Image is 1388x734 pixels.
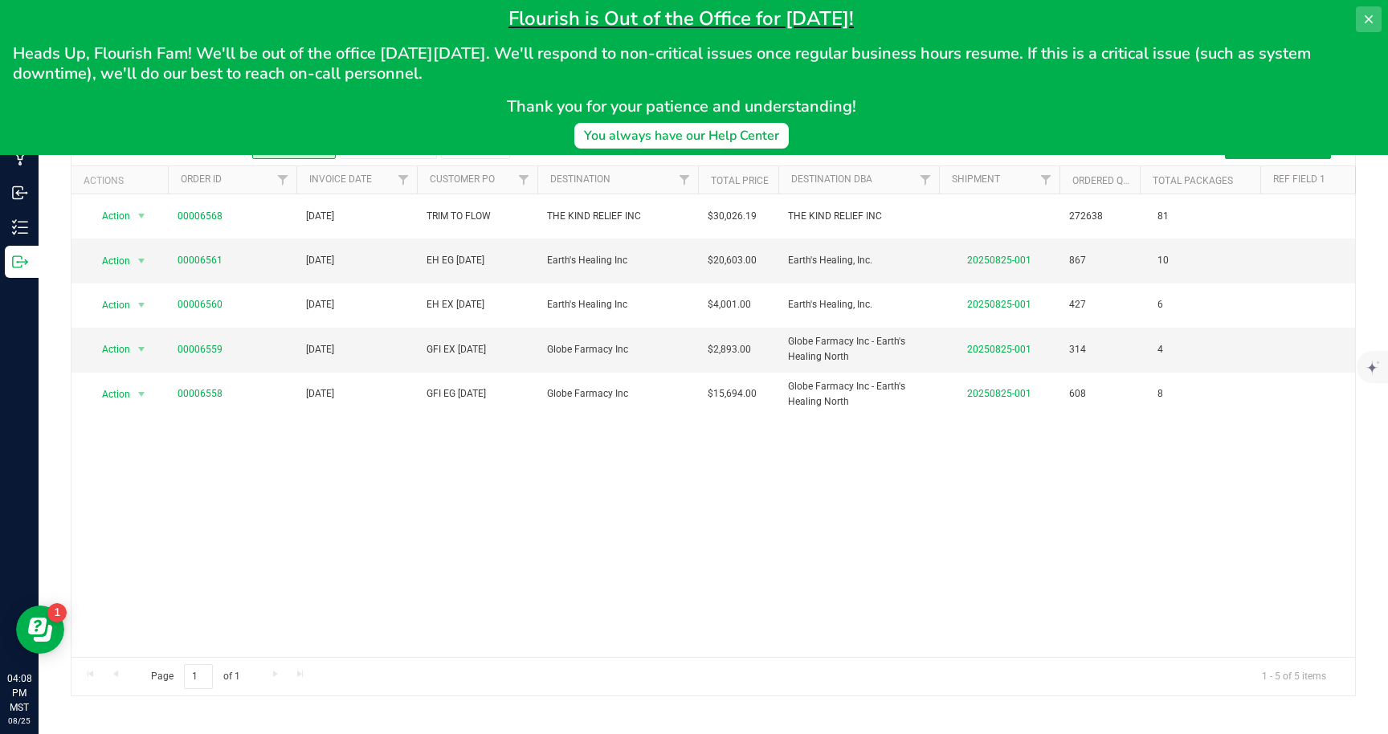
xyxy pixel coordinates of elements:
[708,297,751,312] span: $4,001.00
[547,297,688,312] span: Earth's Healing Inc
[1069,386,1086,402] span: 608
[390,166,417,194] a: Filter
[711,175,769,186] a: Total Price
[12,254,28,270] inline-svg: Outbound
[708,342,751,357] span: $2,893.00
[132,383,152,406] span: select
[1149,338,1171,361] span: 4
[12,219,28,235] inline-svg: Inventory
[952,173,1000,185] a: Shipment
[912,166,939,194] a: Filter
[1149,249,1177,272] span: 10
[788,253,929,268] span: Earth's Healing, Inc.
[13,43,1315,84] span: Heads Up, Flourish Fam! We'll be out of the office [DATE][DATE]. We'll respond to non-critical is...
[1149,293,1171,316] span: 6
[788,297,929,312] span: Earth's Healing, Inc.
[1069,209,1103,224] span: 272638
[306,342,334,357] span: [DATE]
[178,386,222,402] a: 00006558
[427,386,528,402] span: GFI EG [DATE]
[306,253,334,268] span: [DATE]
[1153,175,1233,186] a: Total Packages
[791,173,872,185] a: Destination DBA
[1249,664,1339,688] span: 1 - 5 of 5 items
[12,185,28,201] inline-svg: Inbound
[306,209,334,224] span: [DATE]
[7,715,31,727] p: 08/25
[1069,297,1086,312] span: 427
[178,253,222,268] a: 00006561
[547,253,688,268] span: Earth's Healing Inc
[1354,166,1381,194] a: Filter
[88,294,131,316] span: Action
[132,338,152,361] span: select
[427,297,528,312] span: EH EX [DATE]
[306,386,334,402] span: [DATE]
[306,297,334,312] span: [DATE]
[708,209,757,224] span: $30,026.19
[967,388,1031,399] a: 20250825-001
[507,96,856,117] span: Thank you for your patience and understanding!
[84,175,161,186] div: Actions
[178,342,222,357] a: 00006559
[16,606,64,654] iframe: Resource center
[788,334,929,365] span: Globe Farmacy Inc - Earth's Healing North
[181,173,222,185] a: Order ID
[967,255,1031,266] a: 20250825-001
[132,294,152,316] span: select
[1149,382,1171,406] span: 8
[88,250,131,272] span: Action
[184,664,213,689] input: 1
[178,209,222,224] a: 00006568
[427,253,528,268] span: EH EG [DATE]
[708,386,757,402] span: $15,694.00
[12,150,28,166] inline-svg: Manufacturing
[88,383,131,406] span: Action
[47,603,67,622] iframe: Resource center unread badge
[178,297,222,312] a: 00006560
[430,173,495,185] a: Customer PO
[788,209,929,224] span: THE KIND RELIEF INC
[270,166,296,194] a: Filter
[550,173,610,185] a: Destination
[7,671,31,715] p: 04:08 PM MST
[132,205,152,227] span: select
[967,299,1031,310] a: 20250825-001
[137,664,253,689] span: Page of 1
[547,342,688,357] span: Globe Farmacy Inc
[967,344,1031,355] a: 20250825-001
[1069,342,1086,357] span: 314
[427,342,528,357] span: GFI EX [DATE]
[547,209,688,224] span: THE KIND RELIEF INC
[1072,175,1134,186] a: Ordered qty
[309,173,372,185] a: Invoice Date
[427,209,528,224] span: TRIM TO FLOW
[788,379,929,410] span: Globe Farmacy Inc - Earth's Healing North
[708,253,757,268] span: $20,603.00
[88,338,131,361] span: Action
[672,166,698,194] a: Filter
[508,6,854,31] span: Flourish is Out of the Office for [DATE]!
[132,250,152,272] span: select
[1069,253,1086,268] span: 867
[1273,173,1325,185] a: Ref Field 1
[88,205,131,227] span: Action
[1149,205,1177,228] span: 81
[547,386,688,402] span: Globe Farmacy Inc
[584,126,779,145] div: You always have our Help Center
[1033,166,1059,194] a: Filter
[511,166,537,194] a: Filter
